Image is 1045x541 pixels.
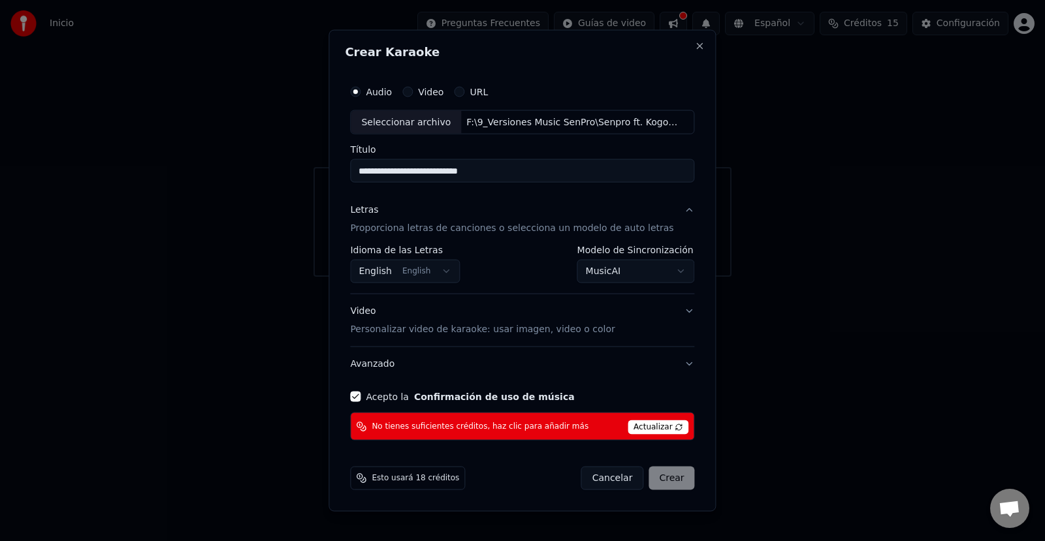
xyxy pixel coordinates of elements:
[350,305,615,336] div: Video
[350,245,694,294] div: LetrasProporciona letras de canciones o selecciona un modelo de auto letras
[350,145,694,154] label: Título
[470,87,488,96] label: URL
[350,347,694,381] button: Avanzado
[350,193,694,245] button: LetrasProporciona letras de canciones o selecciona un modelo de auto letras
[350,294,694,347] button: VideoPersonalizar video de karaoke: usar imagen, video o color
[577,245,695,255] label: Modelo de Sincronización
[366,87,392,96] label: Audio
[414,392,575,401] button: Acepto la
[581,467,644,490] button: Cancelar
[372,421,588,431] span: No tienes suficientes créditos, haz clic para añadir más
[350,204,378,217] div: Letras
[345,46,699,57] h2: Crear Karaoke
[351,110,461,134] div: Seleccionar archivo
[350,222,673,235] p: Proporciona letras de canciones o selecciona un modelo de auto letras
[418,87,443,96] label: Video
[366,392,574,401] label: Acepto la
[372,473,459,484] span: Esto usará 18 créditos
[350,323,615,336] p: Personalizar video de karaoke: usar imagen, video o color
[461,116,683,129] div: F:\9_Versiones Music SenPro\Senpro ft. Kogollete - Mamacita.wav
[350,245,460,255] label: Idioma de las Letras
[628,420,689,435] span: Actualizar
